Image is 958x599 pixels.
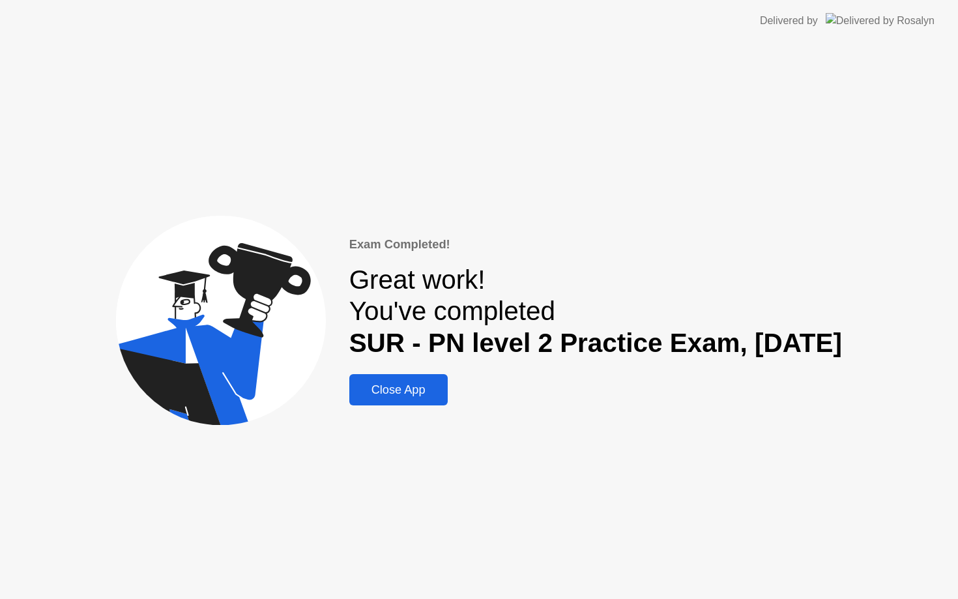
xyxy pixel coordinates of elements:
[349,235,842,254] div: Exam Completed!
[349,264,842,359] div: Great work! You've completed
[353,383,444,397] div: Close App
[349,374,448,405] button: Close App
[826,13,935,28] img: Delivered by Rosalyn
[760,13,818,29] div: Delivered by
[349,328,842,358] b: SUR - PN level 2 Practice Exam, [DATE]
